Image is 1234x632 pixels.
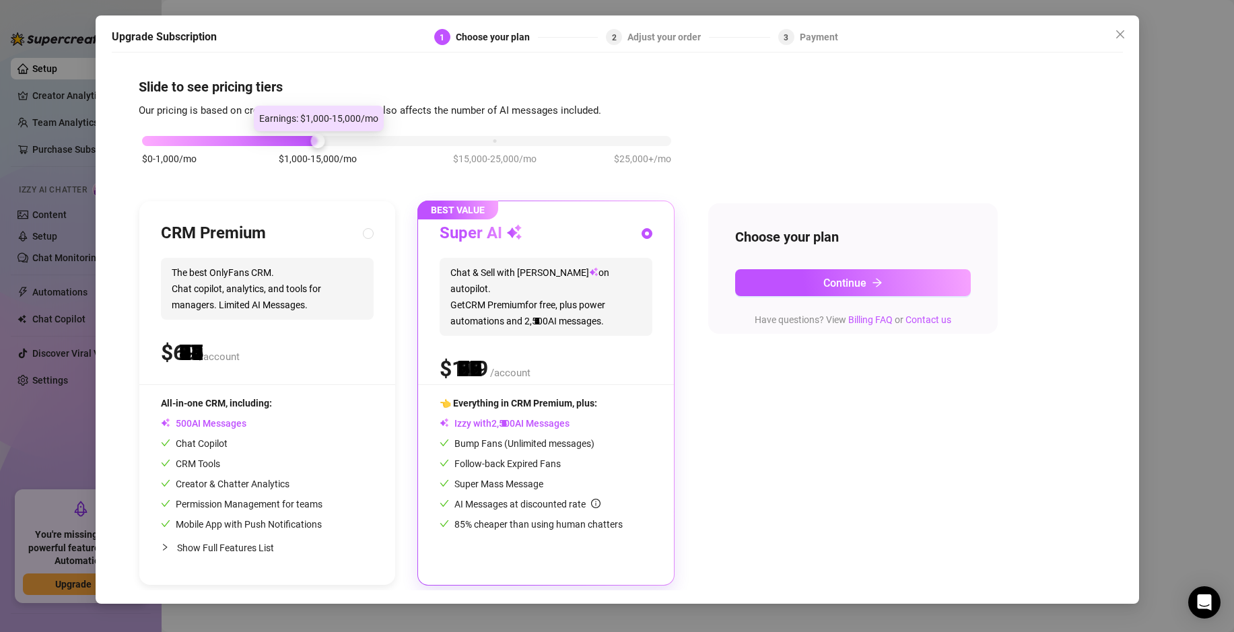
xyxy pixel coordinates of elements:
[139,104,601,116] span: Our pricing is based on creator's monthly earnings. It also affects the number of AI messages inc...
[440,479,543,489] span: Super Mass Message
[161,438,228,449] span: Chat Copilot
[755,314,951,325] span: Have questions? View or
[440,519,623,530] span: 85% cheaper than using human chatters
[612,33,617,42] span: 2
[440,458,561,469] span: Follow-back Expired Fans
[823,277,866,289] span: Continue
[139,77,1096,96] h4: Slide to see pricing tiers
[1188,586,1221,619] div: Open Intercom Messenger
[161,223,266,244] h3: CRM Premium
[161,499,170,508] span: check
[161,438,170,448] span: check
[161,340,197,365] span: $
[614,151,671,166] span: $25,000+/mo
[440,398,597,409] span: 👈 Everything in CRM Premium, plus:
[440,499,449,508] span: check
[161,398,272,409] span: All-in-one CRM, including:
[112,29,217,45] h5: Upgrade Subscription
[440,33,444,42] span: 1
[735,227,971,246] h4: Choose your plan
[1109,24,1131,45] button: Close
[800,29,838,45] div: Payment
[627,29,709,45] div: Adjust your order
[440,418,570,429] span: Izzy with AI Messages
[279,151,357,166] span: $1,000-15,000/mo
[490,367,530,379] span: /account
[161,479,289,489] span: Creator & Chatter Analytics
[161,519,322,530] span: Mobile App with Push Notifications
[1109,29,1131,40] span: Close
[440,223,522,244] h3: Super AI
[254,106,384,131] div: Earnings: $1,000-15,000/mo
[161,543,169,551] span: collapsed
[161,458,170,468] span: check
[872,277,883,288] span: arrow-right
[161,519,170,528] span: check
[161,458,220,469] span: CRM Tools
[905,314,951,325] a: Contact us
[199,351,240,363] span: /account
[453,151,537,166] span: $15,000-25,000/mo
[161,258,374,320] span: The best OnlyFans CRM. Chat copilot, analytics, and tools for managers. Limited AI Messages.
[1115,29,1126,40] span: close
[848,314,893,325] a: Billing FAQ
[161,499,322,510] span: Permission Management for teams
[417,201,498,219] span: BEST VALUE
[161,418,246,429] span: AI Messages
[440,438,594,449] span: Bump Fans (Unlimited messages)
[440,438,449,448] span: check
[784,33,788,42] span: 3
[440,519,449,528] span: check
[591,499,601,508] span: info-circle
[440,356,488,382] span: $
[440,479,449,488] span: check
[440,258,652,336] span: Chat & Sell with [PERSON_NAME] on autopilot. Get CRM Premium for free, plus power automations and...
[177,542,274,553] span: Show Full Features List
[456,29,538,45] div: Choose your plan
[161,532,374,563] div: Show Full Features List
[142,151,197,166] span: $0-1,000/mo
[735,269,971,296] button: Continuearrow-right
[161,479,170,488] span: check
[454,499,601,510] span: AI Messages at discounted rate
[440,458,449,468] span: check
